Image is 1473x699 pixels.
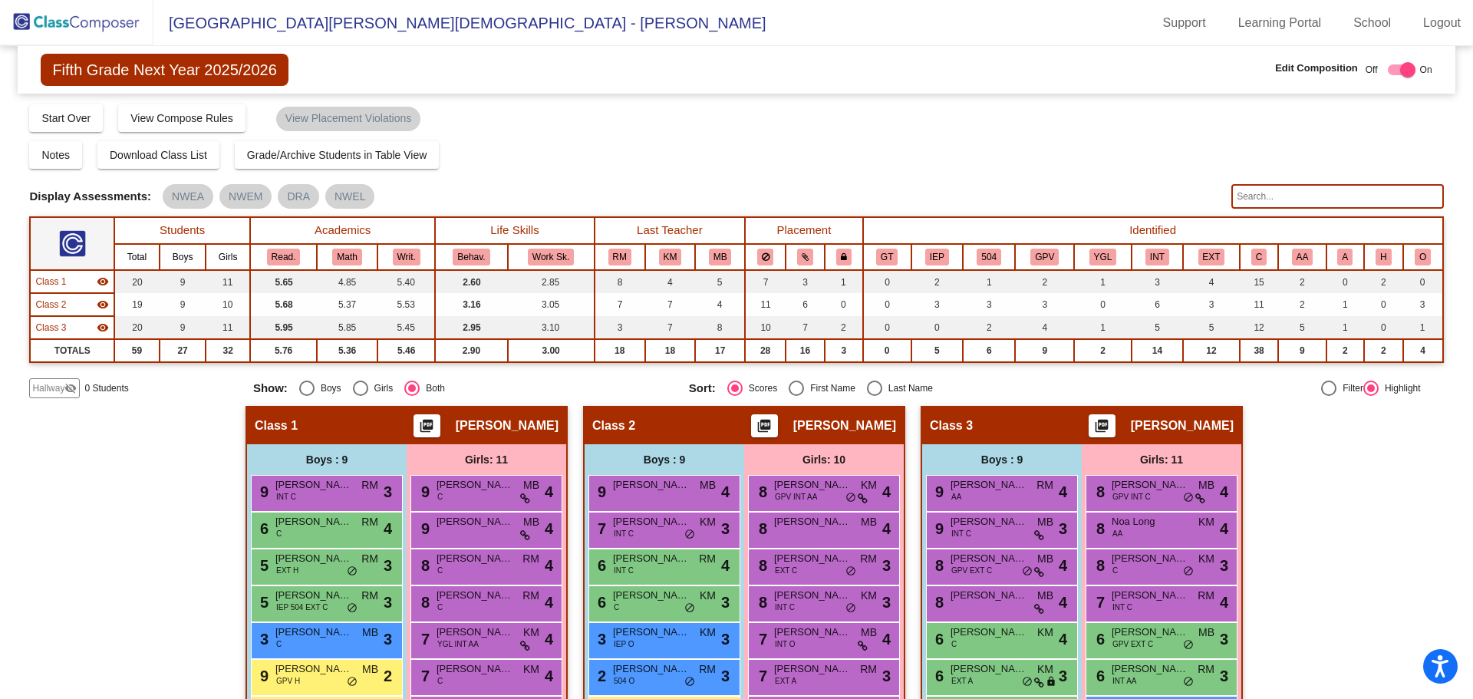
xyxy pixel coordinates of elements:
[863,316,911,339] td: 0
[1132,244,1183,270] th: Introvert
[1074,244,1132,270] th: Young for Grade Level
[1015,270,1074,293] td: 2
[160,270,206,293] td: 9
[863,244,911,270] th: Gifted and Talented
[1220,517,1228,540] span: 4
[882,480,891,503] span: 4
[595,293,645,316] td: 7
[1420,63,1432,77] span: On
[160,244,206,270] th: Boys
[595,244,645,270] th: Robin Mayo
[755,520,767,537] span: 8
[1198,477,1214,493] span: MB
[1037,514,1053,530] span: MB
[1326,339,1365,362] td: 2
[250,217,435,244] th: Academics
[645,316,695,339] td: 7
[930,418,973,434] span: Class 3
[250,270,317,293] td: 5.65
[951,491,961,503] span: AA
[745,316,786,339] td: 10
[1415,249,1431,265] button: O
[29,190,151,203] span: Display Assessments:
[963,270,1015,293] td: 1
[206,270,250,293] td: 11
[585,444,744,475] div: Boys : 9
[523,477,539,493] span: MB
[437,491,443,503] span: C
[1037,551,1053,567] span: MB
[545,554,553,577] span: 4
[1132,316,1183,339] td: 5
[278,184,319,209] mat-chip: DRA
[407,444,566,475] div: Girls: 11
[235,141,440,169] button: Grade/Archive Students in Table View
[275,551,352,566] span: [PERSON_NAME]
[256,483,269,500] span: 9
[721,517,730,540] span: 3
[745,244,786,270] th: Keep away students
[911,270,963,293] td: 2
[368,381,394,395] div: Girls
[689,381,1113,396] mat-radio-group: Select an option
[435,217,594,244] th: Life Skills
[863,270,911,293] td: 0
[963,244,1015,270] th: 504 Plan
[1183,293,1240,316] td: 3
[1379,381,1421,395] div: Highlight
[256,520,269,537] span: 6
[437,477,513,493] span: [PERSON_NAME]
[1183,339,1240,362] td: 12
[153,11,766,35] span: [GEOGRAPHIC_DATA][PERSON_NAME][DEMOGRAPHIC_DATA] - [PERSON_NAME]
[437,514,513,529] span: [PERSON_NAME]
[1336,381,1363,395] div: Filter
[863,293,911,316] td: 0
[911,293,963,316] td: 3
[695,339,745,362] td: 17
[1341,11,1403,35] a: School
[250,293,317,316] td: 5.68
[1074,316,1132,339] td: 1
[1151,11,1218,35] a: Support
[863,217,1443,244] th: Identified
[1226,11,1334,35] a: Learning Portal
[1251,249,1267,265] button: C
[508,316,595,339] td: 3.10
[744,444,904,475] div: Girls: 10
[1112,528,1122,539] span: AA
[114,217,250,244] th: Students
[1198,551,1214,567] span: KM
[1112,477,1188,493] span: [PERSON_NAME]
[1376,249,1391,265] button: H
[437,551,513,566] span: [PERSON_NAME]
[786,244,825,270] th: Keep with students
[276,491,296,503] span: INT C
[951,528,971,539] span: INT C
[700,514,716,530] span: KM
[911,244,963,270] th: Individualized Education Plan
[276,107,420,131] mat-chip: View Placement Violations
[317,339,377,362] td: 5.36
[786,293,825,316] td: 6
[35,321,66,335] span: Class 3
[1403,339,1443,362] td: 4
[1145,249,1169,265] button: INT
[250,339,317,362] td: 5.76
[275,514,352,529] span: [PERSON_NAME]
[206,339,250,362] td: 32
[695,270,745,293] td: 5
[1074,339,1132,362] td: 2
[1015,244,1074,270] th: Good Parent Volunteer
[32,381,64,395] span: Hallway
[755,418,773,440] mat-icon: picture_as_pdf
[317,270,377,293] td: 4.85
[1364,244,1403,270] th: Hispanic/Latino
[1364,339,1403,362] td: 2
[35,298,66,312] span: Class 2
[1292,249,1313,265] button: AA
[253,381,677,396] mat-radio-group: Select an option
[377,270,435,293] td: 5.40
[110,149,207,161] span: Download Class List
[695,244,745,270] th: Melissa Burke
[1092,483,1105,500] span: 8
